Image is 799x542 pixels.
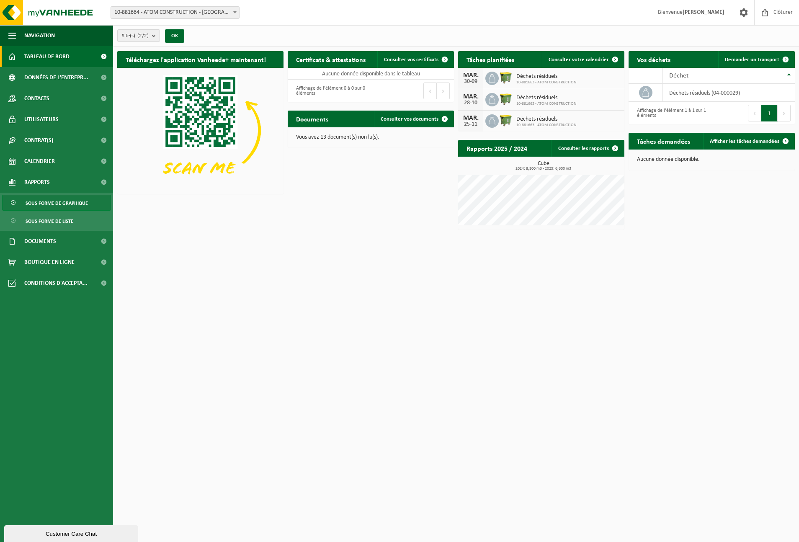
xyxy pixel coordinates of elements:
a: Consulter votre calendrier [542,51,624,68]
span: 10-881663 - ATOM CONSTRUCTION [516,123,576,128]
img: WB-1100-HPE-GN-50 [499,113,513,127]
img: WB-1100-HPE-GN-50 [499,92,513,106]
td: déchets résiduels (04-000029) [663,84,795,102]
span: Contrat(s) [24,130,53,151]
span: Données de l'entrepr... [24,67,88,88]
div: MAR. [462,72,479,79]
div: 28-10 [462,100,479,106]
iframe: chat widget [4,524,140,542]
h2: Documents [288,111,337,127]
span: Conditions d'accepta... [24,273,88,294]
h2: Téléchargez l'application Vanheede+ maintenant! [117,51,274,67]
span: Consulter vos documents [381,116,438,122]
img: WB-1100-HPE-GN-50 [499,70,513,85]
h2: Rapports 2025 / 2024 [458,140,536,156]
span: Déchet [669,72,688,79]
a: Afficher les tâches demandées [703,133,794,150]
span: Calendrier [24,151,55,172]
p: Vous avez 13 document(s) non lu(s). [296,134,446,140]
button: Previous [748,105,761,121]
span: Utilisateurs [24,109,59,130]
td: Aucune donnée disponible dans le tableau [288,68,454,80]
h2: Vos déchets [629,51,679,67]
button: Previous [423,83,437,99]
div: 30-09 [462,79,479,85]
span: Consulter votre calendrier [549,57,609,62]
button: Next [437,83,450,99]
span: Consulter vos certificats [384,57,438,62]
button: Site(s)(2/2) [117,29,160,42]
span: Navigation [24,25,55,46]
span: Contacts [24,88,49,109]
span: Déchets résiduels [516,116,576,123]
span: Demander un transport [725,57,779,62]
span: 10-881663 - ATOM CONSTRUCTION [516,80,576,85]
div: Affichage de l'élément 1 à 1 sur 1 éléments [633,104,708,122]
span: 10-881663 - ATOM CONSTRUCTION [516,101,576,106]
button: 1 [761,105,778,121]
span: Déchets résiduels [516,95,576,101]
span: 2024: 8,800 m3 - 2025: 6,600 m3 [462,167,624,171]
span: Sous forme de liste [26,213,73,229]
a: Consulter les rapports [552,140,624,157]
div: Affichage de l'élément 0 à 0 sur 0 éléments [292,82,367,100]
a: Consulter vos certificats [377,51,453,68]
span: 10-881664 - ATOM CONSTRUCTION - LEUVEN [111,7,239,18]
a: Sous forme de liste [2,213,111,229]
span: Rapports [24,172,50,193]
span: Déchets résiduels [516,73,576,80]
span: 10-881664 - ATOM CONSTRUCTION - LEUVEN [111,6,240,19]
button: OK [165,29,184,43]
a: Demander un transport [718,51,794,68]
div: MAR. [462,115,479,121]
a: Consulter vos documents [374,111,453,127]
img: Download de VHEPlus App [117,68,284,193]
span: Site(s) [122,30,149,42]
count: (2/2) [137,33,149,39]
h3: Cube [462,161,624,171]
h2: Certificats & attestations [288,51,374,67]
h2: Tâches demandées [629,133,698,149]
div: 25-11 [462,121,479,127]
button: Next [778,105,791,121]
h2: Tâches planifiées [458,51,523,67]
span: Documents [24,231,56,252]
span: Tableau de bord [24,46,70,67]
div: MAR. [462,93,479,100]
span: Afficher les tâches demandées [710,139,779,144]
a: Sous forme de graphique [2,195,111,211]
p: Aucune donnée disponible. [637,157,786,163]
span: Sous forme de graphique [26,195,88,211]
strong: [PERSON_NAME] [683,9,724,15]
span: Boutique en ligne [24,252,75,273]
